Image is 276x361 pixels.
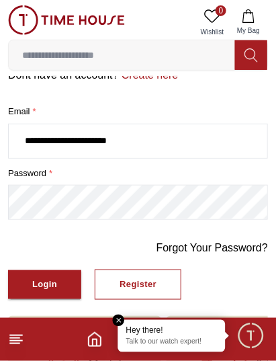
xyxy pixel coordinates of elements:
[216,5,226,16] span: 0
[236,321,266,351] div: Chat Widget
[195,27,229,37] span: Wishlist
[8,5,125,35] img: ...
[113,315,125,327] em: Close tooltip
[8,167,268,180] label: password
[126,337,218,347] p: Talk to our watch expert!
[126,325,218,336] div: Hey there!
[8,105,268,118] label: Email
[95,270,181,300] button: Register
[232,26,265,36] span: My Bag
[32,277,57,292] div: Login
[195,5,229,40] a: 0Wishlist
[229,5,268,40] button: My Bag
[87,331,103,348] a: Home
[120,277,156,292] div: Register
[156,240,268,256] a: Forgot Your Password?
[8,270,81,299] button: Login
